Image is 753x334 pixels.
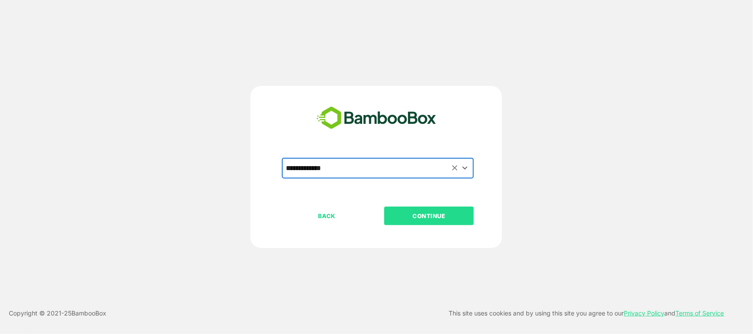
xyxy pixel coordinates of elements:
[676,309,724,317] a: Terms of Service
[385,211,473,221] p: CONTINUE
[384,207,474,225] button: CONTINUE
[449,308,724,319] p: This site uses cookies and by using this site you agree to our and
[312,104,441,133] img: bamboobox
[450,163,460,173] button: Clear
[9,308,106,319] p: Copyright © 2021- 25 BambooBox
[282,207,371,225] button: BACK
[283,211,371,221] p: BACK
[459,162,471,174] button: Open
[624,309,665,317] a: Privacy Policy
